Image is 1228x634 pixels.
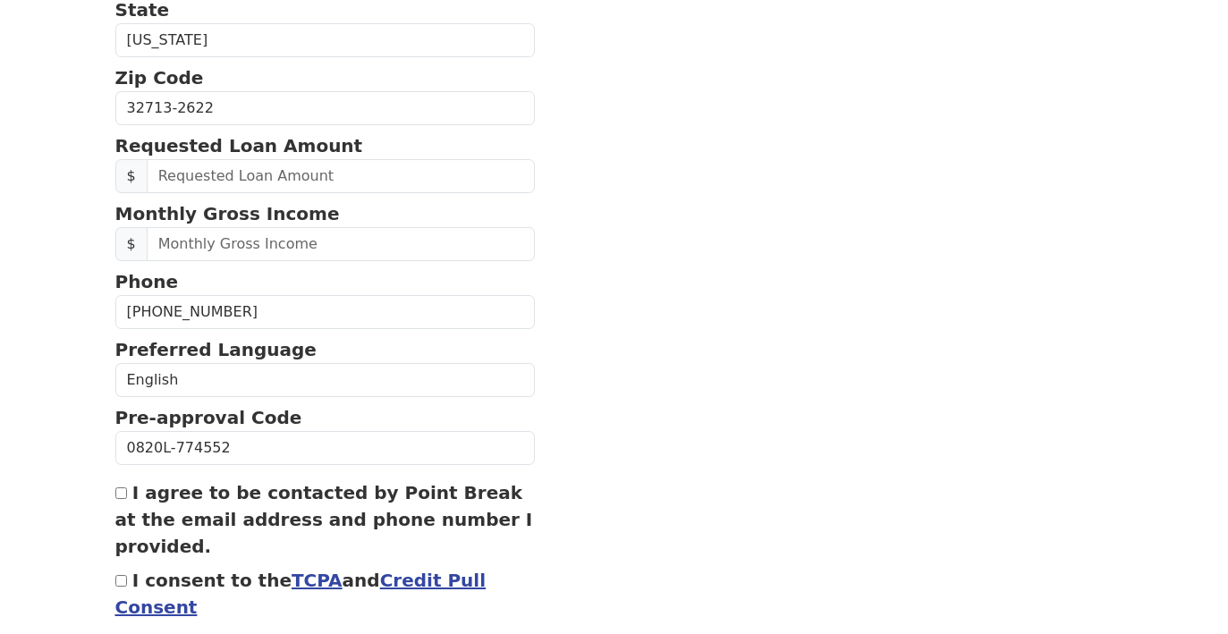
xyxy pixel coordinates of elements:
[115,200,536,227] p: Monthly Gross Income
[115,339,317,360] strong: Preferred Language
[292,570,343,591] a: TCPA
[115,271,178,292] strong: Phone
[115,135,363,156] strong: Requested Loan Amount
[115,91,536,125] input: Zip Code
[115,159,148,193] span: $
[115,295,536,329] input: Phone
[115,407,302,428] strong: Pre-approval Code
[147,227,536,261] input: Monthly Gross Income
[147,159,536,193] input: Requested Loan Amount
[115,570,487,618] label: I consent to the and
[115,482,533,557] label: I agree to be contacted by Point Break at the email address and phone number I provided.
[115,431,536,465] input: Pre-approval Code
[115,227,148,261] span: $
[115,67,204,89] strong: Zip Code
